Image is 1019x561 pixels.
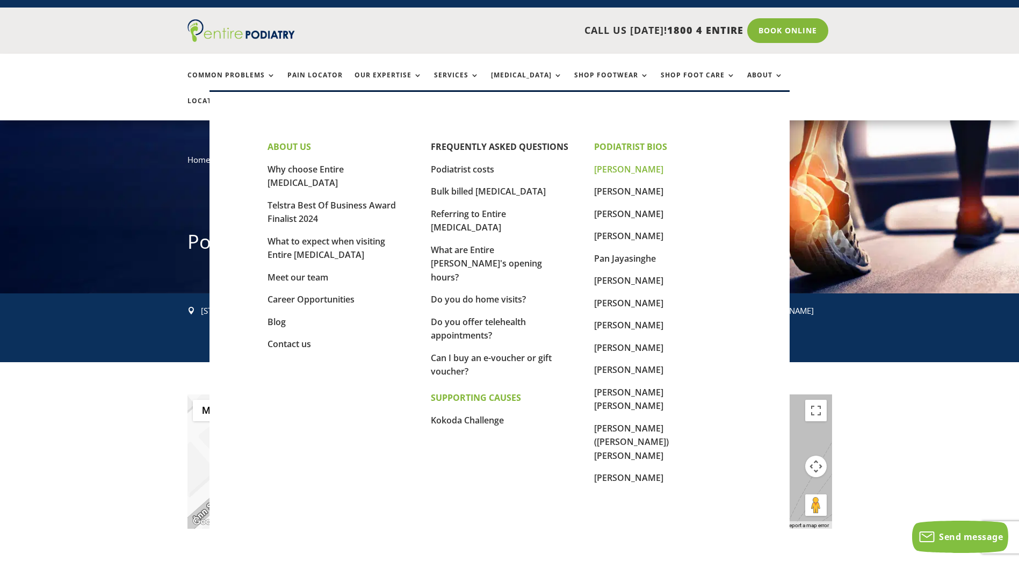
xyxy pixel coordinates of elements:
img: Google [190,515,226,529]
a: [PERSON_NAME] [594,297,663,309]
strong: PODIATRIST BIOS [594,141,667,153]
a: Referring to Entire [MEDICAL_DATA] [431,208,506,234]
a: [PERSON_NAME] [PERSON_NAME] [594,386,663,412]
a: [PERSON_NAME] [594,342,663,354]
button: Toggle fullscreen view [805,400,827,421]
a: [PERSON_NAME] [594,185,663,197]
h1: Podiatrist [GEOGRAPHIC_DATA] [187,228,832,261]
a: Telstra Best Of Business Award Finalist 2024 [268,199,396,225]
a: Podiatrist costs [431,163,494,175]
a: [PERSON_NAME] [594,163,663,175]
a: What to expect when visiting Entire [MEDICAL_DATA] [268,235,385,261]
a: About [747,71,783,95]
span: 1800 4 ENTIRE [667,24,743,37]
a: Pan Jayasinghe [594,253,656,264]
button: Send message [912,521,1008,553]
a: Blog [268,316,286,328]
span:  [187,307,195,314]
a: Contact us [268,338,311,350]
a: [PERSON_NAME] [594,230,663,242]
a: Why choose Entire [MEDICAL_DATA] [268,163,344,189]
strong: SUPPORTING CAUSES [431,392,521,404]
a: Meet our team [268,271,328,283]
button: Show street map [193,400,230,421]
a: Book Online [747,18,828,43]
a: [PERSON_NAME] [594,319,663,331]
button: Map camera controls [805,456,827,477]
a: Pain Locator [287,71,343,95]
a: [MEDICAL_DATA] [491,71,562,95]
a: [PERSON_NAME] [594,364,663,376]
a: Common Problems [187,71,276,95]
a: [PERSON_NAME] [594,208,663,220]
a: [PERSON_NAME] [594,275,663,286]
a: [PERSON_NAME] ([PERSON_NAME]) [PERSON_NAME] [594,422,669,462]
strong: ABOUT US [268,141,311,153]
p: [STREET_ADDRESS] [201,304,339,318]
img: logo (1) [187,19,295,42]
nav: breadcrumb [187,153,832,175]
a: Entire Podiatry [187,33,295,44]
a: Services [434,71,479,95]
p: CALL US [DATE]! [336,24,743,38]
a: Kokoda Challenge [431,414,504,426]
button: Drag Pegman onto the map to open Street View [805,494,827,516]
a: Shop Footwear [574,71,649,95]
a: FREQUENTLY ASKED QUESTIONS [431,141,568,153]
a: Can I buy an e-voucher or gift voucher? [431,352,552,378]
a: Shop Foot Care [661,71,735,95]
span: Send message [939,531,1003,543]
a: Do you offer telehealth appointments? [431,316,526,342]
a: Home [187,154,210,165]
a: [PERSON_NAME] [594,472,663,484]
a: Career Opportunities [268,293,355,305]
a: Locations [187,97,241,120]
a: Bulk billed [MEDICAL_DATA] [431,185,546,197]
a: Do you do home visits? [431,293,526,305]
a: Report a map error [786,522,829,528]
a: What are Entire [PERSON_NAME]'s opening hours? [431,244,542,283]
a: Our Expertise [355,71,422,95]
a: Open this area in Google Maps (opens a new window) [190,515,226,529]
